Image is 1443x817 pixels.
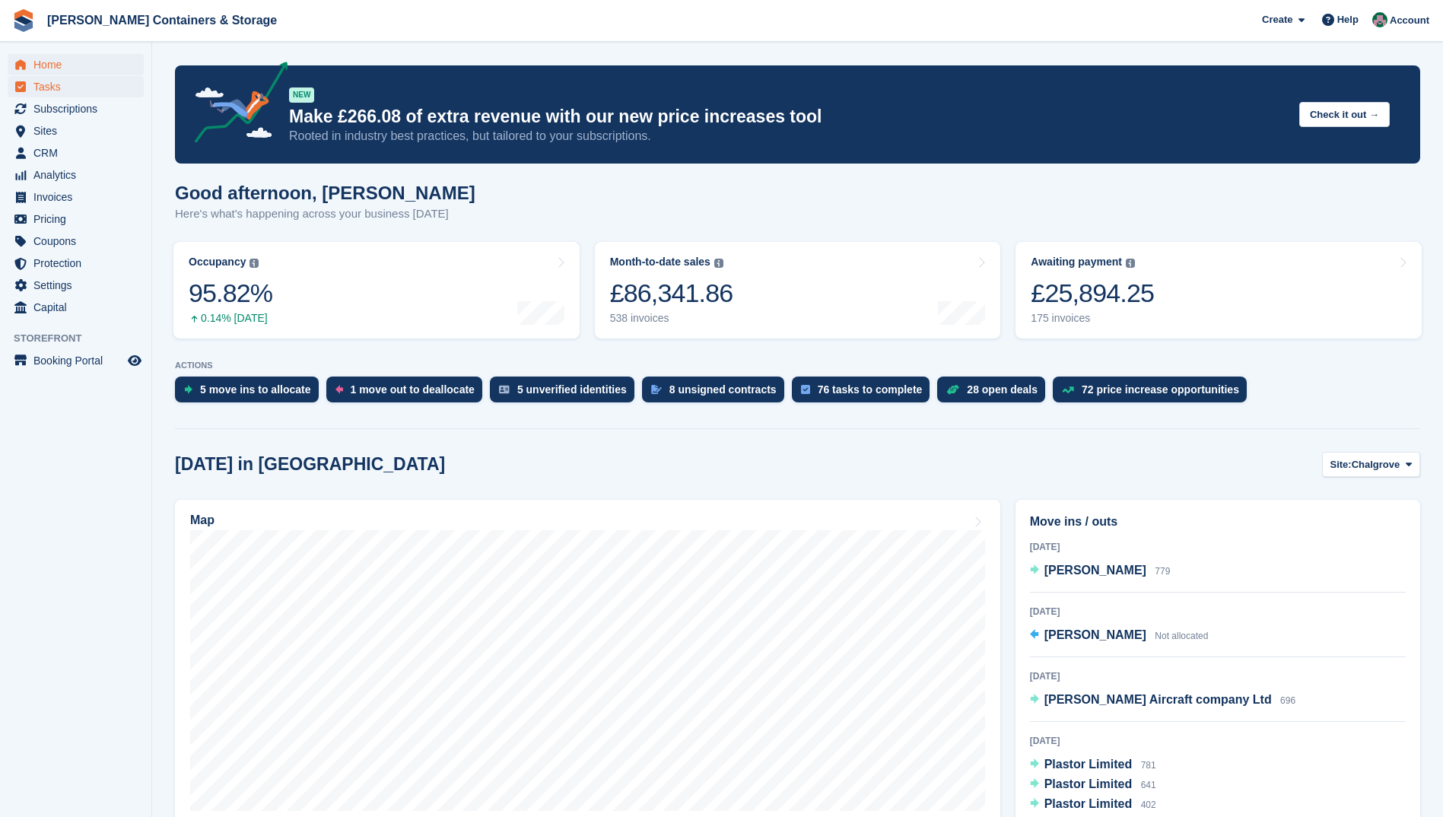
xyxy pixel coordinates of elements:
div: [DATE] [1030,734,1406,748]
img: icon-info-grey-7440780725fd019a000dd9b08b2336e03edf1995a4989e88bcd33f0948082b44.svg [714,259,723,268]
img: contract_signature_icon-13c848040528278c33f63329250d36e43548de30e8caae1d1a13099fd9432cc5.svg [651,385,662,394]
a: [PERSON_NAME] Containers & Storage [41,8,283,33]
img: move_outs_to_deallocate_icon-f764333ba52eb49d3ac5e1228854f67142a1ed5810a6f6cc68b1a99e826820c5.svg [335,385,343,394]
span: Not allocated [1155,631,1208,641]
img: Julia Marcham [1372,12,1387,27]
div: Occupancy [189,256,246,269]
a: menu [8,350,144,371]
a: menu [8,186,144,208]
img: price-adjustments-announcement-icon-8257ccfd72463d97f412b2fc003d46551f7dbcb40ab6d574587a9cd5c0d94... [182,62,288,148]
div: 5 move ins to allocate [200,383,311,396]
a: 5 move ins to allocate [175,377,326,410]
span: Capital [33,297,125,318]
a: menu [8,142,144,164]
a: menu [8,297,144,318]
span: Tasks [33,76,125,97]
div: 28 open deals [967,383,1038,396]
p: Here's what's happening across your business [DATE] [175,205,475,223]
a: menu [8,164,144,186]
p: Rooted in industry best practices, but tailored to your subscriptions. [289,128,1287,145]
a: 1 move out to deallocate [326,377,490,410]
span: Booking Portal [33,350,125,371]
img: stora-icon-8386f47178a22dfd0bd8f6a31ec36ba5ce8667c1dd55bd0f319d3a0aa187defe.svg [12,9,35,32]
span: Create [1262,12,1292,27]
img: verify_identity-adf6edd0f0f0b5bbfe63781bf79b02c33cf7c696d77639b501bdc392416b5a36.svg [499,385,510,394]
a: Plastor Limited 781 [1030,755,1156,775]
div: 538 invoices [610,312,733,325]
span: 641 [1141,780,1156,790]
div: 0.14% [DATE] [189,312,272,325]
span: Plastor Limited [1044,777,1133,790]
span: Plastor Limited [1044,758,1133,771]
div: Awaiting payment [1031,256,1122,269]
a: menu [8,120,144,141]
a: [PERSON_NAME] Not allocated [1030,626,1209,646]
span: [PERSON_NAME] Aircraft company Ltd [1044,693,1272,706]
div: 72 price increase opportunities [1082,383,1239,396]
div: 76 tasks to complete [818,383,923,396]
a: [PERSON_NAME] Aircraft company Ltd 696 [1030,691,1295,711]
h2: Map [190,513,215,527]
button: Check it out → [1299,102,1390,127]
span: Invoices [33,186,125,208]
span: Account [1390,13,1429,28]
a: menu [8,54,144,75]
div: 1 move out to deallocate [351,383,475,396]
span: Help [1337,12,1359,27]
a: 28 open deals [937,377,1053,410]
a: menu [8,208,144,230]
span: [PERSON_NAME] [1044,564,1146,577]
div: 8 unsigned contracts [669,383,777,396]
span: Analytics [33,164,125,186]
span: Sites [33,120,125,141]
span: Protection [33,253,125,274]
span: Settings [33,275,125,296]
a: Month-to-date sales £86,341.86 538 invoices [595,242,1001,339]
div: £86,341.86 [610,278,733,309]
span: 781 [1141,760,1156,771]
span: 779 [1155,566,1170,577]
span: Chalgrove [1352,457,1400,472]
span: Coupons [33,230,125,252]
a: menu [8,253,144,274]
span: CRM [33,142,125,164]
a: Awaiting payment £25,894.25 175 invoices [1016,242,1422,339]
a: Plastor Limited 641 [1030,775,1156,795]
a: [PERSON_NAME] 779 [1030,561,1171,581]
div: NEW [289,87,314,103]
span: Plastor Limited [1044,797,1133,810]
span: Storefront [14,331,151,346]
div: 175 invoices [1031,312,1154,325]
a: menu [8,98,144,119]
a: 8 unsigned contracts [642,377,792,410]
div: 5 unverified identities [517,383,627,396]
img: icon-info-grey-7440780725fd019a000dd9b08b2336e03edf1995a4989e88bcd33f0948082b44.svg [250,259,259,268]
a: Plastor Limited 402 [1030,795,1156,815]
div: [DATE] [1030,669,1406,683]
a: menu [8,230,144,252]
img: icon-info-grey-7440780725fd019a000dd9b08b2336e03edf1995a4989e88bcd33f0948082b44.svg [1126,259,1135,268]
span: Home [33,54,125,75]
span: Site: [1330,457,1352,472]
span: Pricing [33,208,125,230]
a: Preview store [126,351,144,370]
a: 5 unverified identities [490,377,642,410]
div: 95.82% [189,278,272,309]
a: menu [8,275,144,296]
p: ACTIONS [175,361,1420,370]
h2: [DATE] in [GEOGRAPHIC_DATA] [175,454,445,475]
p: Make £266.08 of extra revenue with our new price increases tool [289,106,1287,128]
div: £25,894.25 [1031,278,1154,309]
button: Site: Chalgrove [1322,452,1421,477]
h1: Good afternoon, [PERSON_NAME] [175,183,475,203]
img: deal-1b604bf984904fb50ccaf53a9ad4b4a5d6e5aea283cecdc64d6e3604feb123c2.svg [946,384,959,395]
h2: Move ins / outs [1030,513,1406,531]
span: Subscriptions [33,98,125,119]
a: menu [8,76,144,97]
div: [DATE] [1030,605,1406,618]
span: 402 [1141,800,1156,810]
a: 72 price increase opportunities [1053,377,1254,410]
div: [DATE] [1030,540,1406,554]
div: Month-to-date sales [610,256,710,269]
img: move_ins_to_allocate_icon-fdf77a2bb77ea45bf5b3d319d69a93e2d87916cf1d5bf7949dd705db3b84f3ca.svg [184,385,192,394]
